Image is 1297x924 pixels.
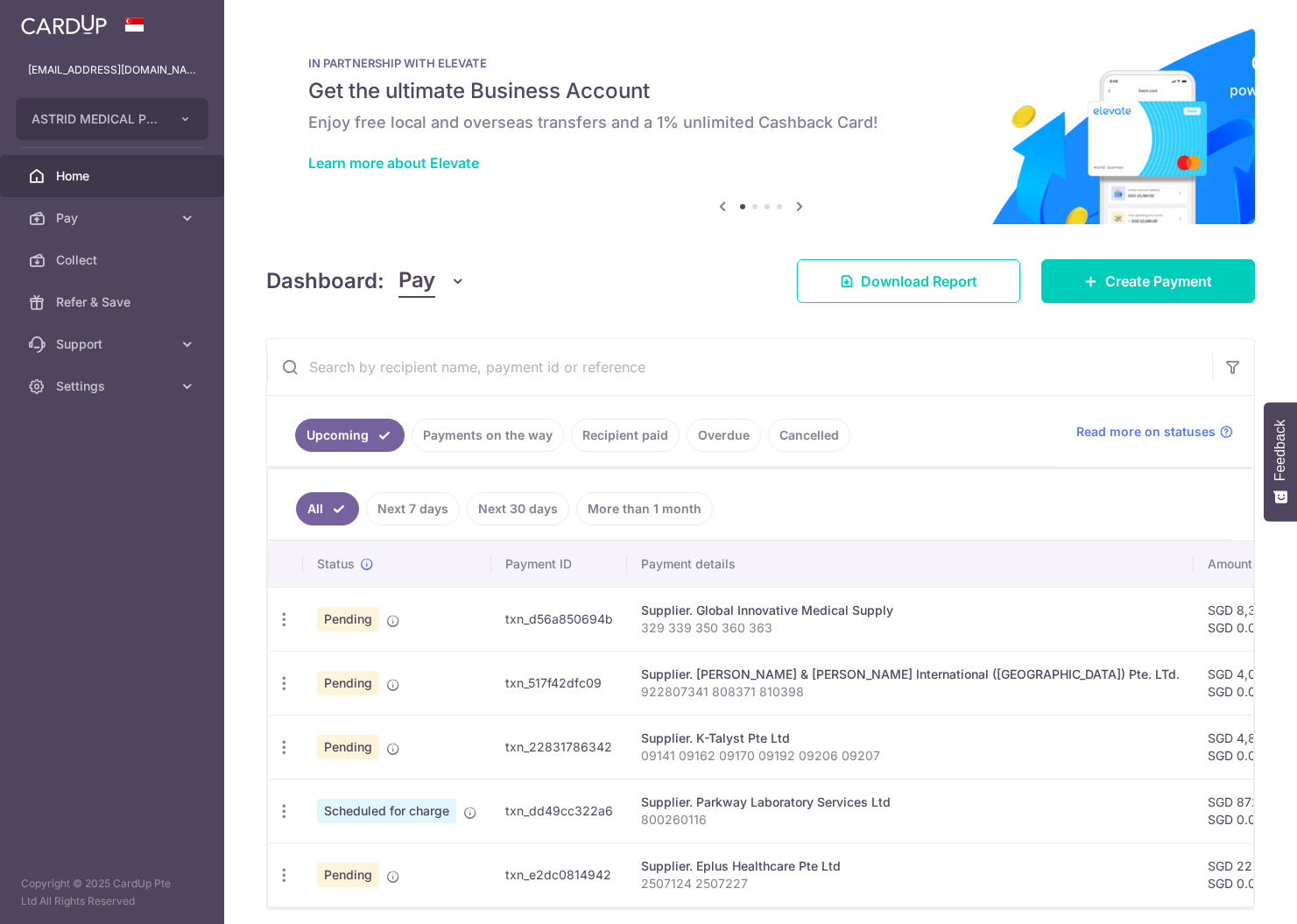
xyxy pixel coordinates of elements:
a: Learn more about Elevate [308,154,479,172]
span: Feedback [1272,420,1288,481]
span: Settings [56,377,172,395]
a: Read more on statuses [1076,423,1233,441]
span: ASTRID MEDICAL PTE. LTD. [32,110,161,128]
td: txn_dd49cc322a6 [491,779,627,843]
h4: Dashboard: [266,265,384,297]
td: txn_d56a850694b [491,587,627,651]
a: Upcoming [295,419,405,452]
button: Pay [398,265,466,298]
button: ASTRID MEDICAL PTE. LTD. [16,98,208,140]
div: Supplier. Parkway Laboratory Services Ltd [641,794,1180,811]
a: Next 7 days [366,492,460,525]
span: Amount & GST [1208,555,1292,573]
span: Create Payment [1105,271,1212,292]
p: 2507124 2507227 [641,875,1180,892]
input: Search by recipient name, payment id or reference [267,339,1212,395]
span: Pending [317,671,379,695]
span: Refer & Save [56,293,172,311]
span: Read more on statuses [1076,423,1216,441]
span: Pay [56,209,172,227]
span: Scheduled for charge [317,799,456,823]
span: Pending [317,735,379,759]
a: All [296,492,359,525]
img: CardUp [21,14,107,35]
p: 800260116 [641,811,1180,829]
h5: Get the ultimate Business Account [308,77,1213,105]
button: Feedback - Show survey [1264,402,1297,521]
div: Supplier. Eplus Healthcare Pte Ltd [641,857,1180,875]
a: More than 1 month [576,492,713,525]
span: Pending [317,863,379,887]
span: Pending [317,607,379,631]
div: Supplier. K-Talyst Pte Ltd [641,730,1180,747]
span: Collect [56,251,172,269]
p: IN PARTNERSHIP WITH ELEVATE [308,56,1213,70]
span: Download Report [861,271,977,292]
td: txn_517f42dfc09 [491,651,627,715]
a: Cancelled [768,419,850,452]
span: Home [56,167,172,185]
p: 922807341 808371 810398 [641,683,1180,701]
a: Create Payment [1041,259,1255,303]
img: Renovation banner [266,28,1255,224]
a: Overdue [687,419,761,452]
td: txn_e2dc0814942 [491,843,627,906]
a: Recipient paid [571,419,680,452]
th: Payment ID [491,541,627,587]
div: Supplier. Global Innovative Medical Supply [641,602,1180,619]
span: Status [317,555,355,573]
span: Pay [398,265,435,298]
td: txn_22831786342 [491,715,627,779]
iframe: Opens a widget where you can find more information [1184,871,1279,915]
th: Payment details [627,541,1194,587]
h6: Enjoy free local and overseas transfers and a 1% unlimited Cashback Card! [308,112,1213,133]
p: 329 339 350 360 363 [641,619,1180,637]
a: Next 30 days [467,492,569,525]
div: Supplier. [PERSON_NAME] & [PERSON_NAME] International ([GEOGRAPHIC_DATA]) Pte. LTd. [641,666,1180,683]
p: [EMAIL_ADDRESS][DOMAIN_NAME] [28,61,196,79]
a: Payments on the way [412,419,564,452]
span: Support [56,335,172,353]
p: 09141 09162 09170 09192 09206 09207 [641,747,1180,765]
a: Download Report [797,259,1020,303]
